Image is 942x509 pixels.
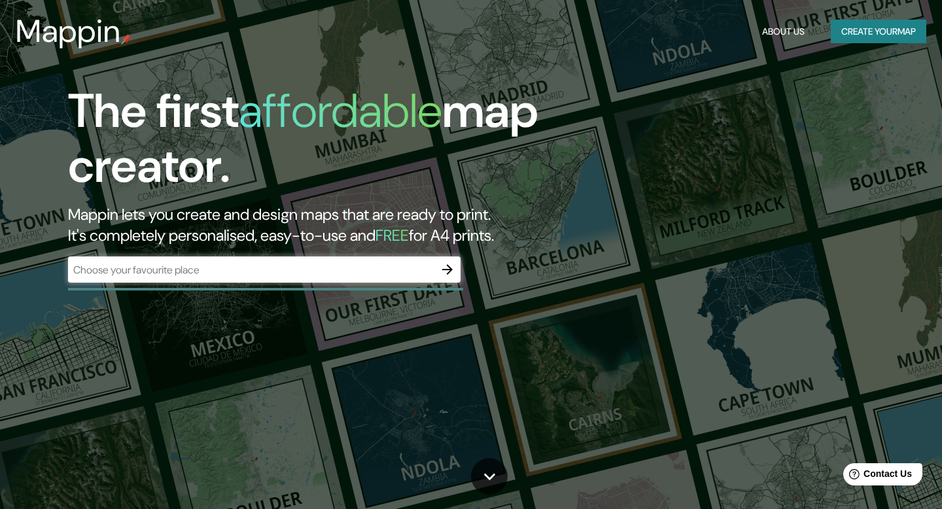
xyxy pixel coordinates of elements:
[121,34,131,44] img: mappin-pin
[68,84,539,204] h1: The first map creator.
[831,20,926,44] button: Create yourmap
[757,20,810,44] button: About Us
[16,13,121,50] h3: Mappin
[375,225,409,245] h5: FREE
[68,262,434,277] input: Choose your favourite place
[826,458,928,495] iframe: Help widget launcher
[239,80,442,141] h1: affordable
[68,204,539,246] h2: Mappin lets you create and design maps that are ready to print. It's completely personalised, eas...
